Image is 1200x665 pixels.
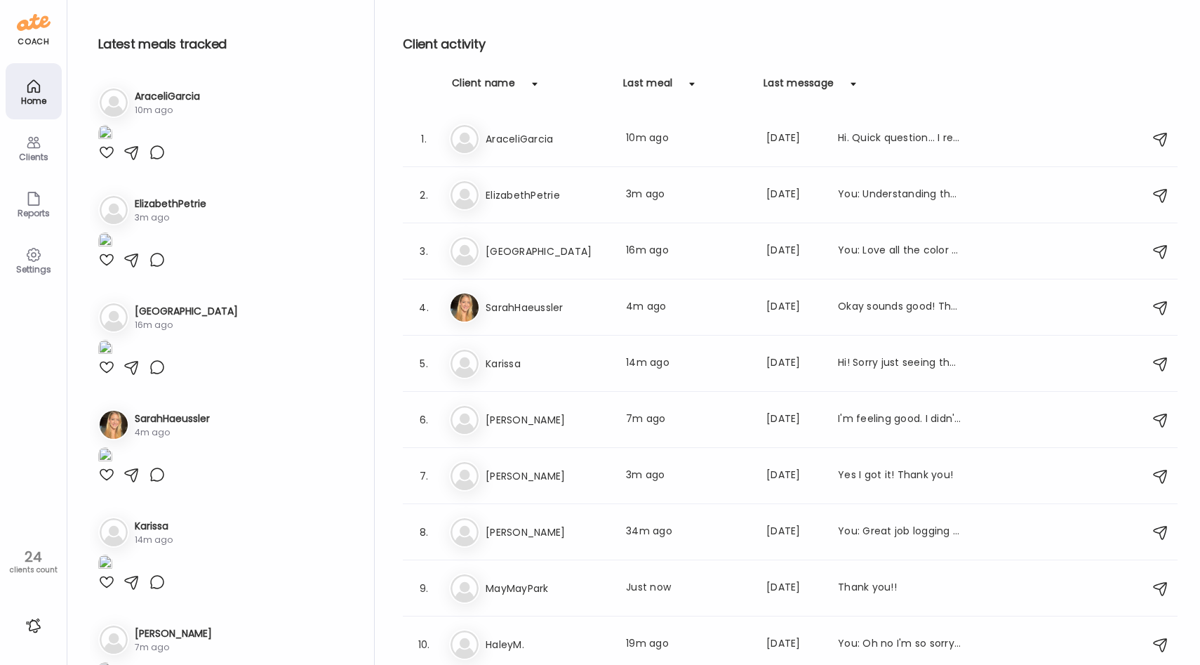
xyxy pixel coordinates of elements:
[135,211,206,224] div: 3m ago
[766,636,821,653] div: [DATE]
[766,243,821,260] div: [DATE]
[100,626,128,654] img: bg-avatar-default.svg
[838,468,961,485] div: Yes I got it! Thank you!
[838,524,961,541] div: You: Great job logging your foods!
[451,125,479,153] img: bg-avatar-default.svg
[135,411,210,426] h3: SarahHaeussler
[135,197,206,211] h3: ElizabethPetrie
[100,518,128,546] img: bg-avatar-default.svg
[766,187,821,204] div: [DATE]
[415,580,432,597] div: 9.
[98,447,112,466] img: images%2FeuW4ehXdTjTQwoR7NFNaLRurhjQ2%2F7W8dtXIC4Z5HKe93c5uX%2FM18Zhp1FCjrGhki0clWk_1080
[626,299,749,316] div: 4m ago
[838,131,961,147] div: Hi. Quick question… I rescheduled my appointment with you from 4 to 5 [DATE] because a meeting at...
[452,76,515,98] div: Client name
[8,265,59,274] div: Settings
[838,355,961,372] div: Hi! Sorry just seeing these! I did, shut off alarms, cleared schedule, took a walk grabbed some c...
[8,96,59,105] div: Home
[5,548,62,565] div: 24
[135,426,210,439] div: 4m ago
[415,355,432,372] div: 5.
[415,243,432,260] div: 3.
[626,355,749,372] div: 14m ago
[135,304,238,319] h3: [GEOGRAPHIC_DATA]
[486,580,609,597] h3: MayMayPark
[98,125,112,144] img: images%2FI992yAkt0JaMCj4l9DDqiKaQVSu2%2FdriTSzzn9LY9b6L1rFh7%2FXrWtVfHdk0XNlQbOVejY_1080
[135,641,212,654] div: 7m ago
[626,187,749,204] div: 3m ago
[626,411,749,428] div: 7m ago
[403,34,1178,55] h2: Client activity
[764,76,834,98] div: Last message
[135,534,173,546] div: 14m ago
[17,11,51,34] img: ate
[486,636,609,653] h3: HaleyM.
[451,631,479,659] img: bg-avatar-default.svg
[486,187,609,204] h3: ElizabethPetrie
[451,462,479,490] img: bg-avatar-default.svg
[451,406,479,434] img: bg-avatar-default.svg
[626,468,749,485] div: 3m ago
[838,299,961,316] div: Okay sounds good! They called me so I’ll have to reach out [DATE] for them to email me!
[18,36,49,48] div: coach
[5,565,62,575] div: clients count
[766,131,821,147] div: [DATE]
[451,350,479,378] img: bg-avatar-default.svg
[626,131,749,147] div: 10m ago
[766,411,821,428] div: [DATE]
[626,524,749,541] div: 34m ago
[626,636,749,653] div: 19m ago
[135,519,173,534] h3: Karissa
[838,636,961,653] div: You: Oh no I'm so sorry to hear about your stomach issues!! I am glad you are feeling better
[98,555,112,574] img: images%2FaUl2YZnyKlU6aR8NDJptNbXyT982%2FkPxoDmfEU719Mu6WZJYk%2FUybgGLyWGPS9CVvbhnuu_1080
[8,152,59,162] div: Clients
[486,411,609,428] h3: [PERSON_NAME]
[451,181,479,209] img: bg-avatar-default.svg
[486,243,609,260] h3: [GEOGRAPHIC_DATA]
[486,299,609,316] h3: SarahHaeussler
[100,88,128,117] img: bg-avatar-default.svg
[451,294,479,322] img: avatars%2FeuW4ehXdTjTQwoR7NFNaLRurhjQ2
[486,468,609,485] h3: [PERSON_NAME]
[100,411,128,439] img: avatars%2FeuW4ehXdTjTQwoR7NFNaLRurhjQ2
[8,209,59,218] div: Reports
[415,636,432,653] div: 10.
[415,131,432,147] div: 1.
[486,355,609,372] h3: Karissa
[623,76,672,98] div: Last meal
[100,303,128,331] img: bg-avatar-default.svg
[838,580,961,597] div: Thank you!!
[766,468,821,485] div: [DATE]
[415,524,432,541] div: 8.
[766,299,821,316] div: [DATE]
[838,243,961,260] div: You: Love all the color on your plates!
[415,468,432,485] div: 7.
[98,34,352,55] h2: Latest meals tracked
[98,340,112,359] img: images%2FejAg9vQKmVcM4KsorQEpoKZ7CVx1%2F1YSC858cf1bAfYZ2ZJIS%2FrQJHYcddqAlI98JULF4O_1080
[451,574,479,603] img: bg-avatar-default.svg
[766,524,821,541] div: [DATE]
[838,187,961,204] div: You: Understanding the BIG three macros, Ate Food App, nutrition education, ordering mindfully, l...
[135,89,200,104] h3: AraceliGarcia
[626,580,749,597] div: Just now
[838,411,961,428] div: I'm feeling good. I didn't log anything [DATE] but I was doing so much that it was just mainly sn...
[415,187,432,204] div: 2.
[766,580,821,597] div: [DATE]
[766,355,821,372] div: [DATE]
[415,411,432,428] div: 6.
[135,319,238,331] div: 16m ago
[451,237,479,265] img: bg-avatar-default.svg
[486,131,609,147] h3: AraceliGarcia
[135,626,212,641] h3: [PERSON_NAME]
[626,243,749,260] div: 16m ago
[135,104,200,117] div: 10m ago
[415,299,432,316] div: 4.
[451,518,479,546] img: bg-avatar-default.svg
[486,524,609,541] h3: [PERSON_NAME]
[98,232,112,251] img: images%2FuoYiWjixOgQ8TTFdzvnghxuIVJQ2%2FfFKMx2XUU5zILsSkbo8Z%2F8v2knP0Kok059VA4zLqO_1080
[100,196,128,224] img: bg-avatar-default.svg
